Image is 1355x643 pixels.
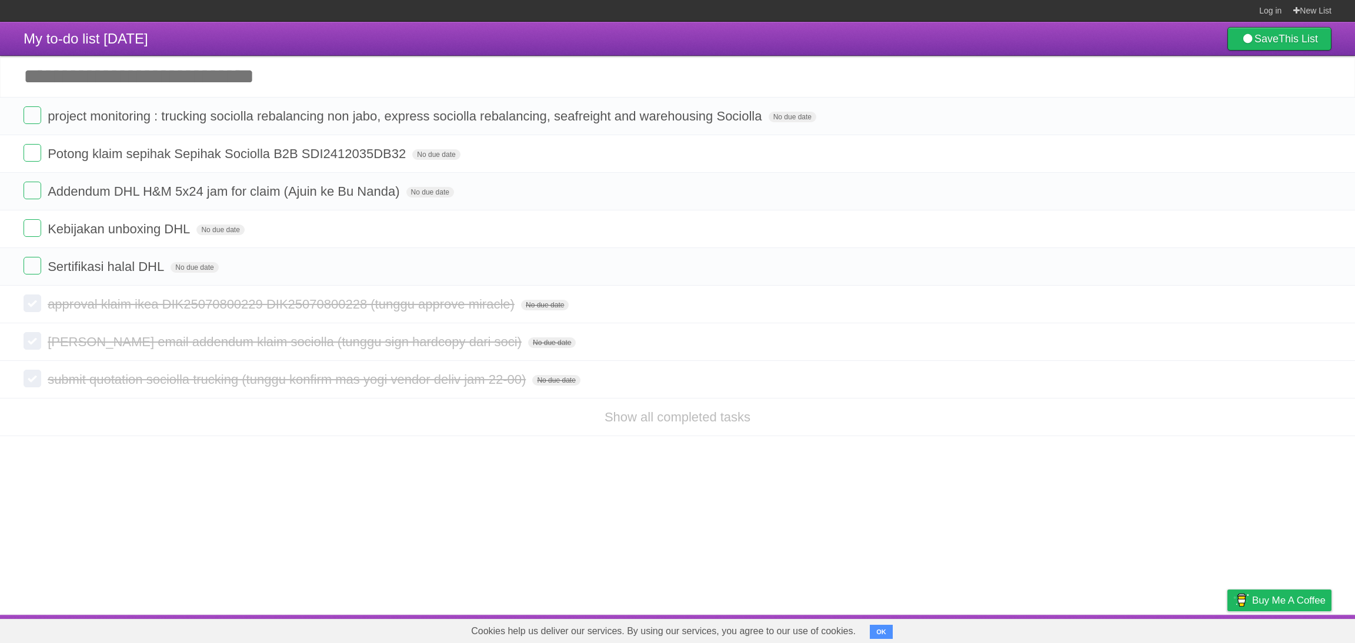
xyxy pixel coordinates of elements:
span: My to-do list [DATE] [24,31,148,46]
label: Done [24,106,41,124]
b: This List [1279,33,1318,45]
a: Terms [1172,618,1198,640]
span: approval klaim ikea DIK25070800229 DIK25070800228 (tunggu approve miracle) [48,297,518,312]
a: SaveThis List [1227,27,1331,51]
span: No due date [196,225,244,235]
a: Privacy [1212,618,1243,640]
span: No due date [532,375,580,386]
label: Done [24,182,41,199]
span: Addendum DHL H&M 5x24 jam for claim (Ajuin ke Bu Nanda) [48,184,402,199]
label: Done [24,370,41,387]
span: Potong klaim sepihak Sepihak Sociolla B2B SDI2412035DB32 [48,146,409,161]
span: [PERSON_NAME] email addendum klaim sociolla (tunggu sign hardcopy dari soci) [48,334,525,349]
span: No due date [528,337,576,348]
span: No due date [406,187,454,197]
a: Buy me a coffee [1227,590,1331,611]
span: No due date [412,149,460,160]
a: Developers [1110,618,1157,640]
span: Sertifikasi halal DHL [48,259,167,274]
span: Buy me a coffee [1252,590,1326,611]
a: Suggest a feature [1257,618,1331,640]
label: Done [24,332,41,350]
label: Done [24,219,41,237]
span: Cookies help us deliver our services. By using our services, you agree to our use of cookies. [459,619,867,643]
label: Done [24,294,41,312]
span: project monitoring : trucking sociolla rebalancing non jabo, express sociolla rebalancing, seafre... [48,109,765,123]
span: No due date [521,300,569,310]
img: Buy me a coffee [1233,590,1249,610]
a: About [1071,618,1096,640]
button: OK [870,625,893,639]
label: Done [24,144,41,162]
span: Kebijakan unboxing DHL [48,222,193,236]
span: submit quotation sociolla trucking (tunggu konfirm mas yogi vendor deliv jam 22-00) [48,372,529,387]
label: Done [24,257,41,274]
span: No due date [769,112,816,122]
span: No due date [171,262,218,273]
a: Show all completed tasks [605,410,750,424]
